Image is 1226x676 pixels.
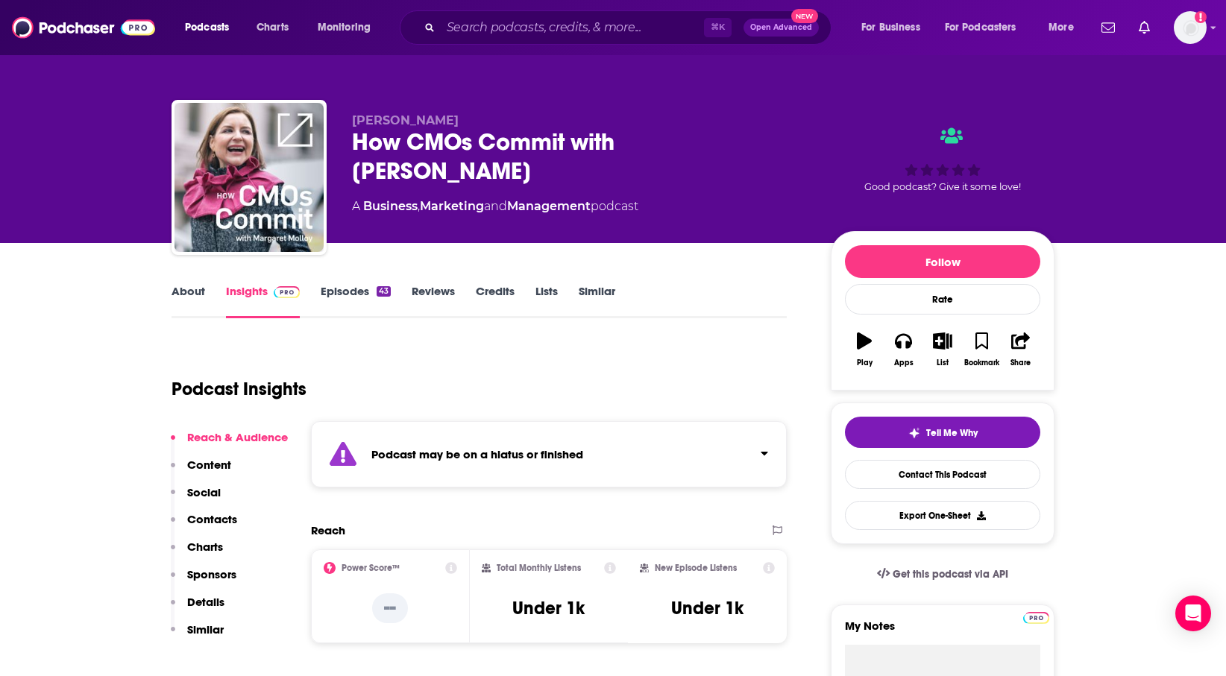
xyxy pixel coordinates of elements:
[321,284,391,318] a: Episodes43
[845,323,884,376] button: Play
[441,16,704,40] input: Search podcasts, credits, & more...
[352,198,638,215] div: A podcast
[187,567,236,581] p: Sponsors
[865,556,1020,593] a: Get this podcast via API
[187,485,221,499] p: Social
[187,622,224,636] p: Similar
[1095,15,1121,40] a: Show notifications dropdown
[845,460,1040,489] a: Contact This Podcast
[945,17,1016,38] span: For Podcasters
[507,199,591,213] a: Management
[171,430,288,458] button: Reach & Audience
[1038,16,1093,40] button: open menu
[171,540,223,567] button: Charts
[352,113,459,127] span: [PERSON_NAME]
[171,485,221,513] button: Social
[908,427,920,439] img: tell me why sparkle
[845,284,1040,315] div: Rate
[311,523,345,537] h2: Reach
[175,103,324,252] img: How CMOs Commit with Margaret Molloy
[964,358,999,367] div: Bookmark
[926,427,978,439] span: Tell Me Why
[171,595,224,622] button: Details
[864,181,1021,192] span: Good podcast? Give it some love!
[857,358,873,367] div: Play
[535,284,558,318] a: Lists
[371,447,583,461] strong: Podcast may be on a hiatus or finished
[484,199,507,213] span: and
[185,17,229,38] span: Podcasts
[750,24,812,31] span: Open Advanced
[655,563,737,573] h2: New Episode Listens
[412,284,455,318] a: Reviews
[1023,610,1049,624] a: Pro website
[744,19,819,37] button: Open AdvancedNew
[12,13,155,42] img: Podchaser - Follow, Share and Rate Podcasts
[704,18,732,37] span: ⌘ K
[414,10,846,45] div: Search podcasts, credits, & more...
[171,567,236,595] button: Sponsors
[372,593,408,623] p: --
[247,16,298,40] a: Charts
[1174,11,1207,44] span: Logged in as patiencebaldacci
[342,563,400,573] h2: Power Score™
[171,512,237,540] button: Contacts
[418,199,420,213] span: ,
[1174,11,1207,44] button: Show profile menu
[476,284,515,318] a: Credits
[172,284,205,318] a: About
[512,597,585,619] h3: Under 1k
[171,622,224,650] button: Similar
[845,619,1040,645] label: My Notes
[363,199,418,213] a: Business
[187,595,224,609] p: Details
[1195,11,1207,23] svg: Add a profile image
[274,286,300,298] img: Podchaser Pro
[226,284,300,318] a: InsightsPodchaser Pro
[1010,358,1031,367] div: Share
[791,9,818,23] span: New
[307,16,390,40] button: open menu
[579,284,615,318] a: Similar
[1175,596,1211,631] div: Open Intercom Messenger
[175,16,248,40] button: open menu
[187,540,223,554] p: Charts
[923,323,962,376] button: List
[851,16,939,40] button: open menu
[257,17,289,38] span: Charts
[671,597,744,619] h3: Under 1k
[845,501,1040,530] button: Export One-Sheet
[1002,323,1040,376] button: Share
[935,16,1038,40] button: open menu
[893,568,1008,581] span: Get this podcast via API
[1023,612,1049,624] img: Podchaser Pro
[845,245,1040,278] button: Follow
[318,17,371,38] span: Monitoring
[311,421,787,487] section: Click to expand status details
[187,430,288,444] p: Reach & Audience
[845,417,1040,448] button: tell me why sparkleTell Me Why
[894,358,914,367] div: Apps
[884,323,922,376] button: Apps
[1174,11,1207,44] img: User Profile
[1133,15,1156,40] a: Show notifications dropdown
[937,358,949,367] div: List
[172,378,306,400] h1: Podcast Insights
[962,323,1001,376] button: Bookmark
[187,512,237,526] p: Contacts
[497,563,581,573] h2: Total Monthly Listens
[1049,17,1074,38] span: More
[171,458,231,485] button: Content
[861,17,920,38] span: For Business
[420,199,484,213] a: Marketing
[831,113,1054,206] div: Good podcast? Give it some love!
[187,458,231,472] p: Content
[377,286,391,297] div: 43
